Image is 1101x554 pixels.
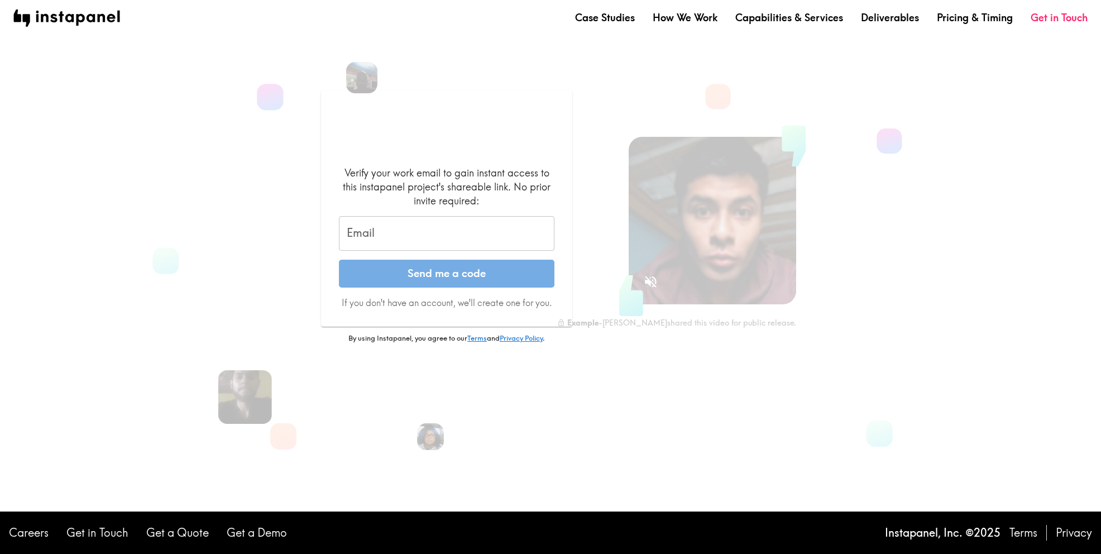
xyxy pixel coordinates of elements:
a: Privacy Policy [500,333,543,342]
button: Sound is off [639,270,663,294]
a: Get a Quote [146,525,209,541]
a: Privacy [1056,525,1092,541]
a: Terms [467,333,487,342]
img: Ari [346,62,377,93]
a: Get in Touch [66,525,128,541]
a: Pricing & Timing [937,11,1013,25]
a: Deliverables [861,11,919,25]
a: How We Work [653,11,717,25]
div: - [PERSON_NAME] shared this video for public release. [557,318,796,328]
b: Example [567,318,599,328]
div: Verify your work email to gain instant access to this instapanel project's shareable link. No pri... [339,166,554,207]
p: By using Instapanel, you agree to our and . [321,333,572,343]
img: Cassandra [417,423,444,450]
a: Careers [9,525,49,541]
a: Case Studies [575,11,635,25]
p: If you don't have an account, we'll create one for you. [339,297,554,309]
a: Terms [1009,525,1037,541]
p: Instapanel, Inc. © 2025 [885,525,1001,541]
a: Get in Touch [1031,11,1088,25]
button: Send me a code [339,260,554,288]
a: Capabilities & Services [735,11,843,25]
img: instapanel [13,9,120,27]
img: Miguel [218,370,272,424]
a: Get a Demo [227,525,287,541]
